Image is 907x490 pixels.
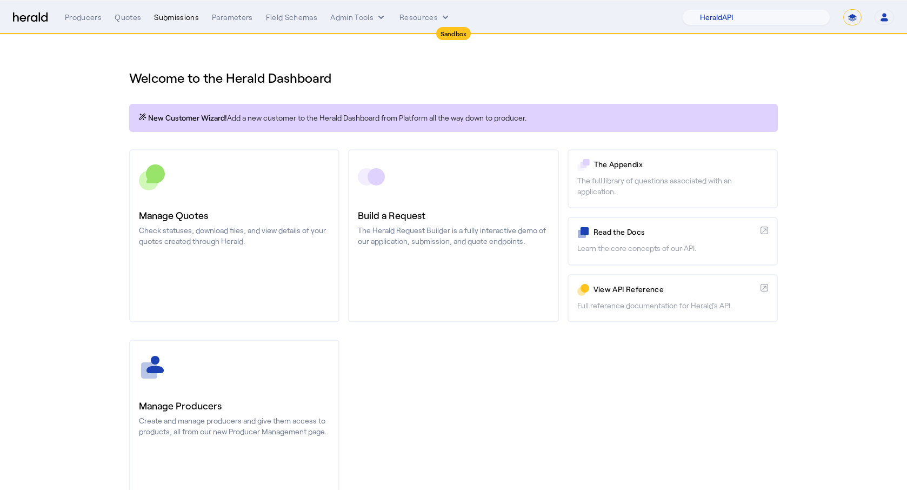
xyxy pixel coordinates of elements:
[139,225,330,247] p: Check statuses, download files, and view details of your quotes created through Herald.
[139,208,330,223] h3: Manage Quotes
[115,12,141,23] div: Quotes
[348,149,558,322] a: Build a RequestThe Herald Request Builder is a fully interactive demo of our application, submiss...
[568,149,778,208] a: The AppendixThe full library of questions associated with an application.
[129,149,339,322] a: Manage QuotesCheck statuses, download files, and view details of your quotes created through Herald.
[577,300,768,311] p: Full reference documentation for Herald's API.
[129,69,778,87] h1: Welcome to the Herald Dashboard
[148,112,227,123] span: New Customer Wizard!
[577,243,768,254] p: Learn the core concepts of our API.
[593,284,756,295] p: View API Reference
[13,12,48,23] img: Herald Logo
[212,12,253,23] div: Parameters
[154,12,199,23] div: Submissions
[138,112,769,123] p: Add a new customer to the Herald Dashboard from Platform all the way down to producer.
[577,175,768,197] p: The full library of questions associated with an application.
[399,12,451,23] button: Resources dropdown menu
[436,27,471,40] div: Sandbox
[65,12,102,23] div: Producers
[139,398,330,413] h3: Manage Producers
[568,217,778,265] a: Read the DocsLearn the core concepts of our API.
[594,159,768,170] p: The Appendix
[266,12,318,23] div: Field Schemas
[568,274,778,322] a: View API ReferenceFull reference documentation for Herald's API.
[358,208,549,223] h3: Build a Request
[139,415,330,437] p: Create and manage producers and give them access to products, all from our new Producer Managemen...
[330,12,386,23] button: internal dropdown menu
[593,227,756,237] p: Read the Docs
[358,225,549,247] p: The Herald Request Builder is a fully interactive demo of our application, submission, and quote ...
